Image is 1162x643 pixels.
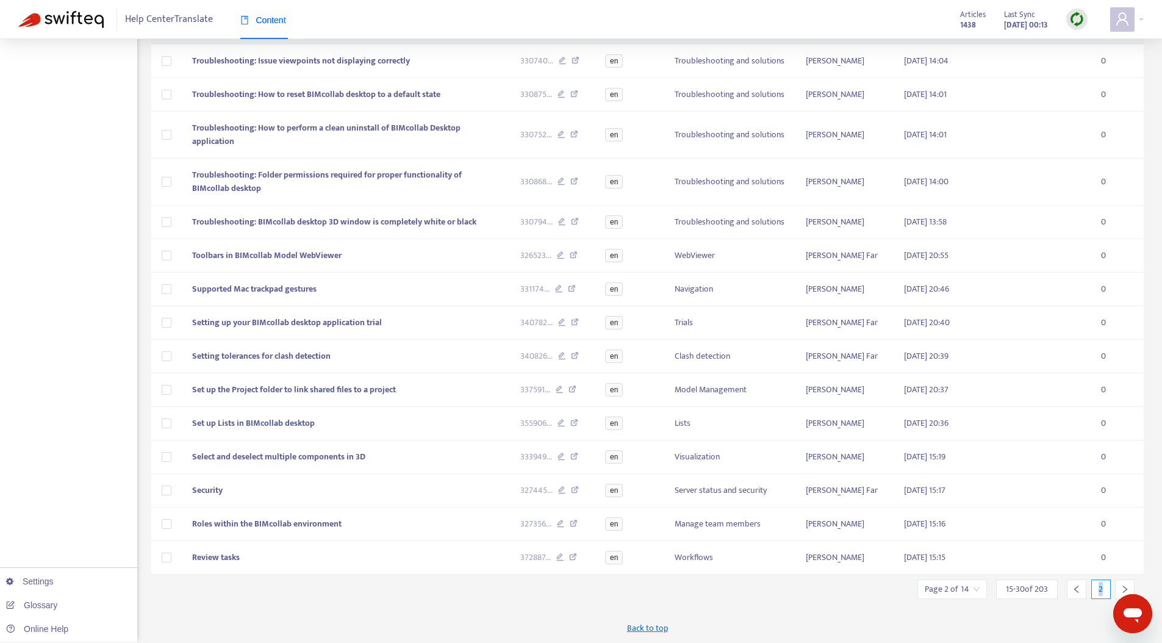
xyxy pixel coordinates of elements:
td: Visualization [665,440,796,474]
td: 0 [1091,78,1144,112]
td: [PERSON_NAME] [796,78,894,112]
td: [PERSON_NAME] [796,112,894,159]
span: [DATE] 14:00 [904,174,949,189]
td: Workflows [665,541,796,575]
td: [PERSON_NAME] [796,407,894,440]
span: en [605,128,623,142]
span: right [1121,585,1129,594]
span: en [605,88,623,101]
td: Manage team members [665,508,796,541]
td: 0 [1091,373,1144,407]
span: en [605,282,623,296]
td: 0 [1091,474,1144,508]
td: [PERSON_NAME] Far [796,306,894,340]
td: [PERSON_NAME] [796,206,894,239]
span: [DATE] 15:19 [904,450,945,464]
td: Navigation [665,273,796,306]
a: Glossary [6,600,57,610]
span: 333949 ... [520,450,552,464]
td: [PERSON_NAME] [796,373,894,407]
span: left [1072,585,1081,594]
span: en [605,383,623,397]
span: 331174 ... [520,282,550,296]
td: Lists [665,407,796,440]
span: en [605,450,623,464]
td: [PERSON_NAME] [796,508,894,541]
iframe: Button to launch messaging window, conversation in progress [1113,594,1152,633]
span: 340826 ... [520,350,553,363]
span: 337591 ... [520,383,550,397]
td: 0 [1091,45,1144,78]
span: Select and deselect multiple components in 3D [192,450,365,464]
span: 355906 ... [520,417,552,430]
span: 330875 ... [520,88,552,101]
a: Settings [6,577,54,586]
span: en [605,484,623,497]
td: [PERSON_NAME] [796,541,894,575]
span: 326523 ... [520,249,551,262]
span: 327445 ... [520,484,553,497]
span: en [605,249,623,262]
span: Setting up your BIMcollab desktop application trial [192,315,382,329]
span: Set up the Project folder to link shared files to a project [192,383,396,397]
td: Trials [665,306,796,340]
span: Roles within the BIMcollab environment [192,517,342,531]
td: [PERSON_NAME] Far [796,340,894,373]
span: Troubleshooting: How to reset BIMcollab desktop to a default state [192,87,440,101]
span: Last Sync [1004,8,1035,21]
td: 0 [1091,541,1144,575]
span: Back to top [627,622,668,634]
td: [PERSON_NAME] Far [796,474,894,508]
span: en [605,175,623,189]
span: [DATE] 15:15 [904,550,945,564]
span: 330740 ... [520,54,553,68]
span: [DATE] 20:37 [904,383,949,397]
span: Setting tolerances for clash detection [192,349,331,363]
span: 372887 ... [520,551,551,564]
span: Troubleshooting: BIMcollab desktop 3D window is completely white or black [192,215,476,229]
span: book [240,16,249,24]
td: [PERSON_NAME] Far [796,239,894,273]
span: [DATE] 20:46 [904,282,949,296]
td: [PERSON_NAME] [796,159,894,206]
span: Set up Lists in BIMcollab desktop [192,416,315,430]
span: en [605,215,623,229]
td: 0 [1091,273,1144,306]
span: 15 - 30 of 203 [1006,583,1048,595]
td: 0 [1091,112,1144,159]
td: Model Management [665,373,796,407]
span: [DATE] 14:01 [904,87,947,101]
td: Troubleshooting and solutions [665,112,796,159]
strong: [DATE] 00:13 [1004,18,1048,32]
span: [DATE] 13:58 [904,215,947,229]
span: Review tasks [192,550,240,564]
td: Troubleshooting and solutions [665,206,796,239]
span: 327356 ... [520,517,551,531]
td: Clash detection [665,340,796,373]
td: Troubleshooting and solutions [665,78,796,112]
div: 2 [1091,580,1111,599]
span: Supported Mac trackpad gestures [192,282,317,296]
span: en [605,551,623,564]
span: Toolbars in BIMcollab Model WebViewer [192,248,342,262]
td: [PERSON_NAME] [796,273,894,306]
span: en [605,517,623,531]
td: Server status and security [665,474,796,508]
span: Help Center Translate [125,8,213,31]
span: 340782 ... [520,316,553,329]
span: [DATE] 20:39 [904,349,949,363]
td: 0 [1091,159,1144,206]
span: en [605,54,623,68]
span: Articles [960,8,986,21]
span: [DATE] 14:04 [904,54,949,68]
span: Security [192,483,223,497]
span: [DATE] 15:16 [904,517,945,531]
span: [DATE] 20:36 [904,416,949,430]
td: 0 [1091,440,1144,474]
span: en [605,350,623,363]
span: [DATE] 20:40 [904,315,950,329]
span: [DATE] 20:55 [904,248,949,262]
td: 0 [1091,206,1144,239]
span: [DATE] 14:01 [904,128,947,142]
span: 330794 ... [520,215,553,229]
